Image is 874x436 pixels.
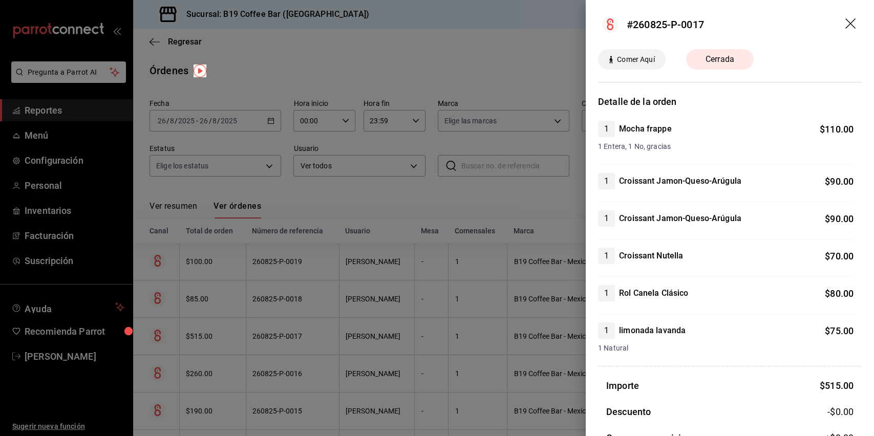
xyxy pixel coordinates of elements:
span: $ 515.00 [820,380,854,391]
span: $ 75.00 [825,325,854,336]
span: Cerrada [699,53,740,66]
h4: limonada lavanda [619,324,686,337]
span: $ 80.00 [825,288,854,299]
span: Comer Aquí [613,54,658,65]
span: 1 [598,287,615,299]
span: 1 [598,123,615,135]
span: 1 [598,250,615,262]
span: $ 90.00 [825,176,854,187]
span: 1 [598,175,615,187]
div: #260825-P-0017 [627,17,704,32]
span: 1 Entera, 1 No, gracias [598,141,854,152]
span: $ 90.00 [825,213,854,224]
h3: Detalle de la orden [598,95,862,108]
h4: Croissant Nutella [619,250,683,262]
span: 1 [598,212,615,225]
h4: Croissant Jamon-Queso-Arúgula [619,212,741,225]
span: $ 70.00 [825,251,854,261]
span: $ 110.00 [820,124,854,135]
h4: Mocha frappe [619,123,672,135]
h3: Importe [606,379,639,393]
span: 1 Natural [598,343,854,354]
span: -$0.00 [827,405,854,419]
span: 1 [598,324,615,337]
h3: Descuento [606,405,651,419]
h4: Croissant Jamon-Queso-Arúgula [619,175,741,187]
button: drag [845,18,858,31]
h4: Rol Canela Clásico [619,287,688,299]
img: Tooltip marker [194,64,206,77]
